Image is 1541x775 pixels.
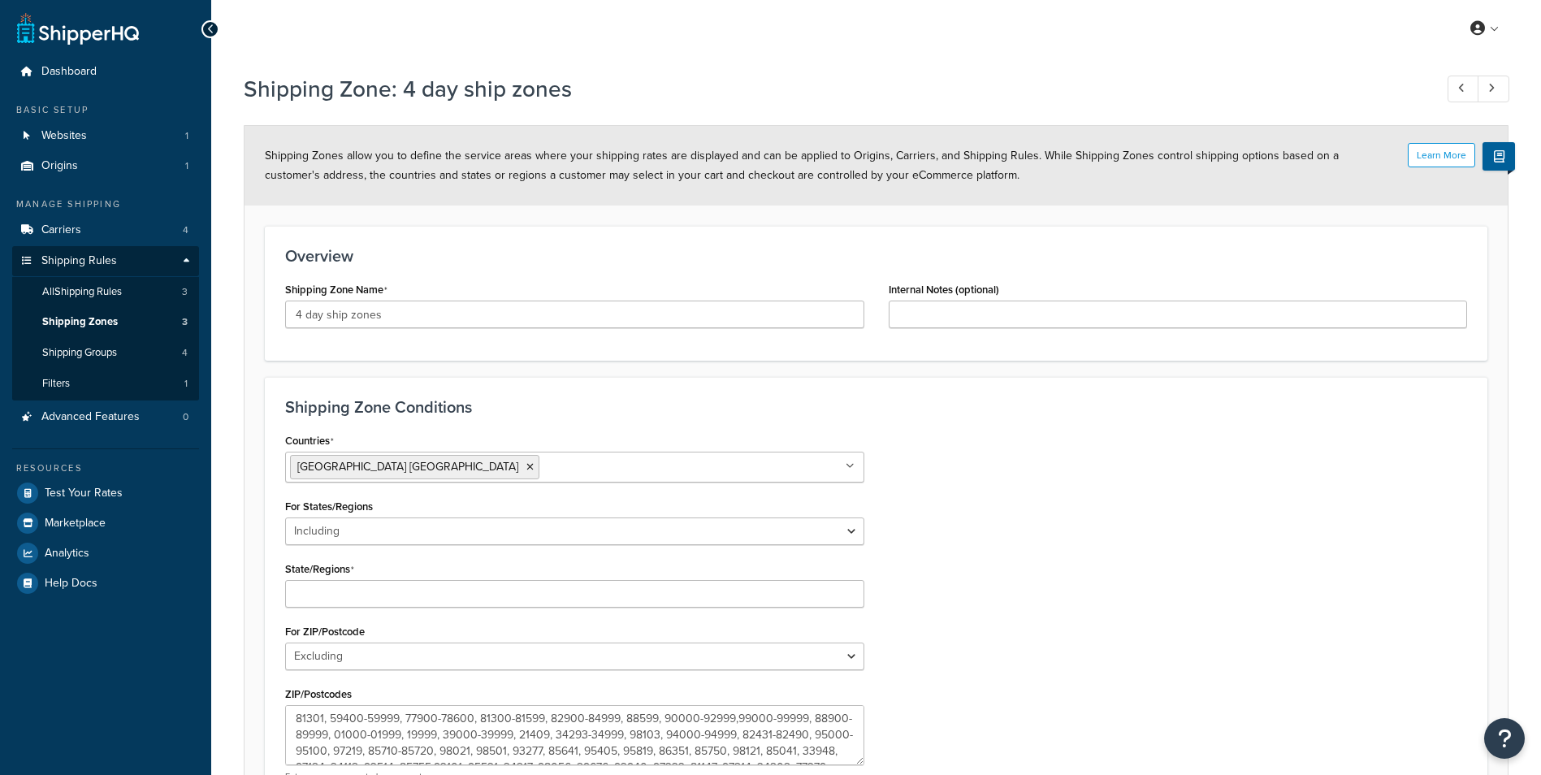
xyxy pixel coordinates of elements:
[12,103,199,117] div: Basic Setup
[1448,76,1479,102] a: Previous Record
[12,215,199,245] li: Carriers
[45,517,106,530] span: Marketplace
[1478,76,1509,102] a: Next Record
[12,246,199,276] a: Shipping Rules
[183,410,188,424] span: 0
[12,478,199,508] a: Test Your Rates
[12,461,199,475] div: Resources
[42,346,117,360] span: Shipping Groups
[285,500,373,513] label: For States/Regions
[297,458,518,475] span: [GEOGRAPHIC_DATA] [GEOGRAPHIC_DATA]
[12,197,199,211] div: Manage Shipping
[12,246,199,400] li: Shipping Rules
[41,65,97,79] span: Dashboard
[12,338,199,368] a: Shipping Groups4
[183,223,188,237] span: 4
[41,254,117,268] span: Shipping Rules
[285,284,387,297] label: Shipping Zone Name
[265,147,1339,184] span: Shipping Zones allow you to define the service areas where your shipping rates are displayed and ...
[182,346,188,360] span: 4
[12,338,199,368] li: Shipping Groups
[285,247,1467,265] h3: Overview
[12,277,199,307] a: AllShipping Rules3
[12,307,199,337] li: Shipping Zones
[41,159,78,173] span: Origins
[41,410,140,424] span: Advanced Features
[45,547,89,561] span: Analytics
[45,577,97,591] span: Help Docs
[12,151,199,181] a: Origins1
[12,121,199,151] li: Websites
[41,223,81,237] span: Carriers
[285,705,864,765] textarea: 81301, 59400-59999, 77900-78600, 81300-81599, 82900-84999, 88599, 90000-92999,99000-99999, 88900-...
[185,159,188,173] span: 1
[182,315,188,329] span: 3
[285,626,365,638] label: For ZIP/Postcode
[45,487,123,500] span: Test Your Rates
[285,398,1467,416] h3: Shipping Zone Conditions
[12,369,199,399] li: Filters
[12,307,199,337] a: Shipping Zones3
[12,402,199,432] a: Advanced Features0
[12,369,199,399] a: Filters1
[12,121,199,151] a: Websites1
[12,539,199,568] a: Analytics
[12,151,199,181] li: Origins
[1408,143,1475,167] button: Learn More
[185,129,188,143] span: 1
[42,315,118,329] span: Shipping Zones
[182,285,188,299] span: 3
[12,57,199,87] a: Dashboard
[285,563,354,576] label: State/Regions
[244,73,1418,105] h1: Shipping Zone: 4 day ship zones
[12,215,199,245] a: Carriers4
[184,377,188,391] span: 1
[41,129,87,143] span: Websites
[12,569,199,598] a: Help Docs
[12,402,199,432] li: Advanced Features
[1483,142,1515,171] button: Show Help Docs
[1484,718,1525,759] button: Open Resource Center
[42,377,70,391] span: Filters
[889,284,999,296] label: Internal Notes (optional)
[42,285,122,299] span: All Shipping Rules
[285,688,352,700] label: ZIP/Postcodes
[12,509,199,538] a: Marketplace
[285,435,334,448] label: Countries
